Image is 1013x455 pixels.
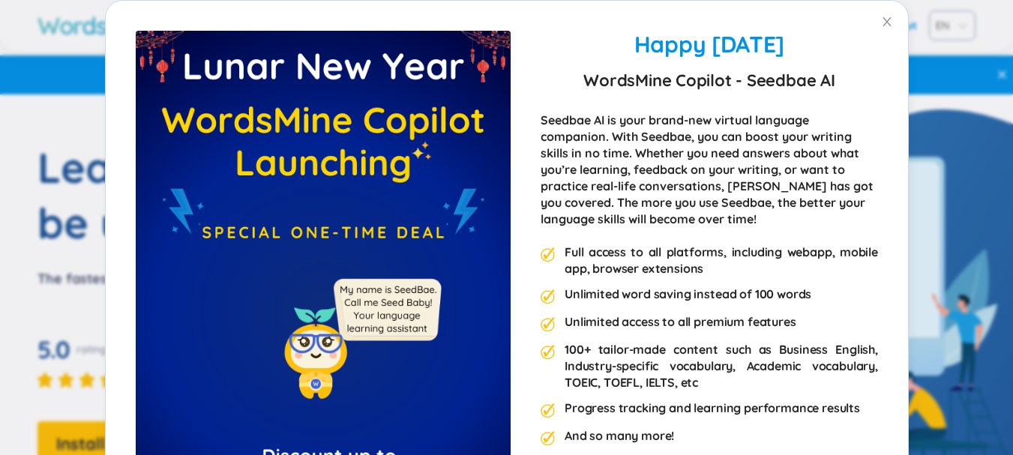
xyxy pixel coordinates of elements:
button: Close [866,1,908,43]
div: Progress tracking and learning performance results [565,400,860,418]
img: premium [541,247,556,262]
div: 100+ tailor-made content such as Business English, Industry-specific vocabulary, Academic vocabul... [565,341,878,391]
div: And so many more! [565,427,674,446]
img: premium [541,403,556,418]
img: premium [541,345,556,360]
span: close [881,16,893,28]
img: premium [541,431,556,446]
div: Seedbae AI is your brand-new virtual language companion. With Seedbae, you can boost your writing... [541,112,878,227]
img: premium [541,317,556,332]
img: premium [541,289,556,304]
div: Unlimited access to all premium features [565,313,796,332]
strong: WordsMine Copilot - Seedbae AI [583,67,835,94]
div: Full access to all platforms, including webapp, mobile app, browser extensions [565,244,878,277]
div: Unlimited word saving instead of 100 words [565,286,811,304]
span: Happy [DATE] [634,30,784,58]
